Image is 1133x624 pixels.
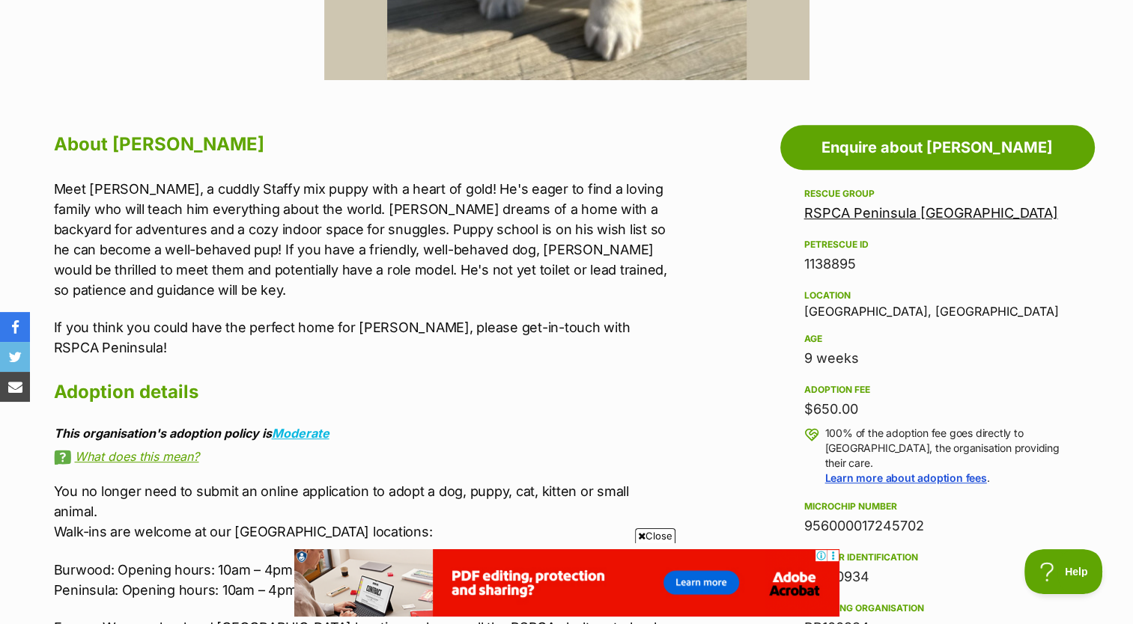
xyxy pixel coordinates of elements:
[804,239,1071,251] div: PetRescue ID
[54,128,672,161] h2: About [PERSON_NAME]
[54,179,672,300] p: Meet [PERSON_NAME], a cuddly Staffy mix puppy with a heart of gold! He's eager to find a loving f...
[54,560,672,600] p: Burwood: Opening hours: 10am – 4pm Peninsula: Opening hours: 10am – 4pm
[54,426,672,440] div: This organisation's adoption policy is
[780,125,1095,170] a: Enquire about [PERSON_NAME]
[1024,549,1103,594] iframe: Help Scout Beacon - Open
[804,516,1071,536] div: 956000017245702
[54,450,672,463] a: What does this mean?
[804,287,1071,318] div: [GEOGRAPHIC_DATA], [GEOGRAPHIC_DATA]
[804,254,1071,275] div: 1138895
[54,317,672,358] p: If you think you could have the perfect home for [PERSON_NAME], please get-in-touch with RSPCA Pe...
[804,501,1071,513] div: Microchip number
[804,348,1071,369] div: 9 weeks
[804,551,1071,563] div: Breeder identification
[635,528,675,543] span: Close
[294,549,839,617] iframe: Advertisement
[804,399,1071,420] div: $650.00
[804,290,1071,302] div: Location
[804,602,1071,614] div: Rehoming organisation
[825,471,987,484] a: Learn more about adoption fees
[804,333,1071,345] div: Age
[804,566,1071,587] div: BR100934
[804,384,1071,396] div: Adoption fee
[272,426,329,441] a: Moderate
[804,188,1071,200] div: Rescue group
[54,481,672,542] p: You no longer need to submit an online application to adopt a dog, puppy, cat, kitten or small an...
[54,376,672,409] h2: Adoption details
[804,205,1058,221] a: RSPCA Peninsula [GEOGRAPHIC_DATA]
[825,426,1071,486] p: 100% of the adoption fee goes directly to [GEOGRAPHIC_DATA], the organisation providing their car...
